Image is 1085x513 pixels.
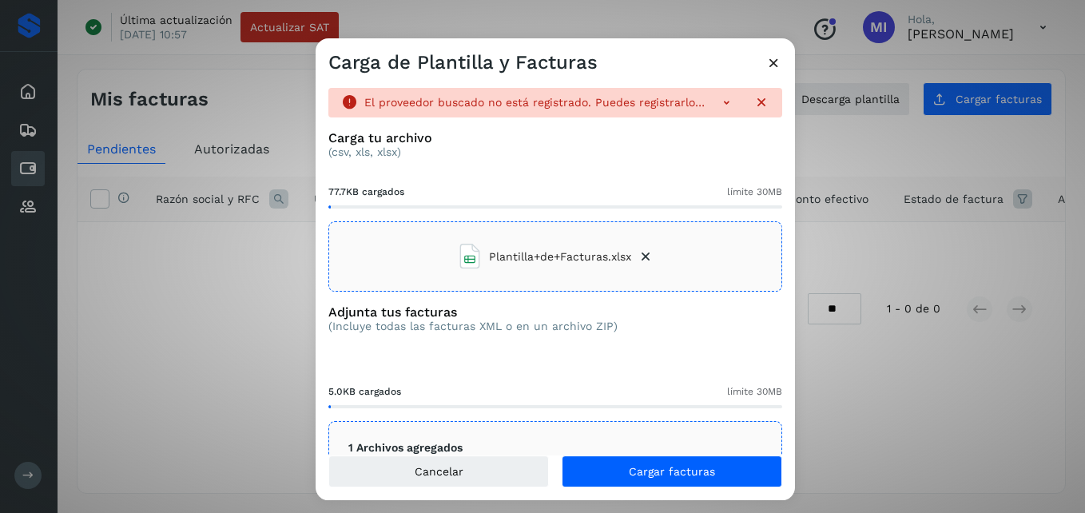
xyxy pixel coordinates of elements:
[415,466,463,477] span: Cancelar
[727,384,782,399] span: límite 30MB
[328,130,782,145] h3: Carga tu archivo
[328,304,618,320] h3: Adjunta tus facturas
[489,249,631,265] span: Plantilla+de+Facturas.xlsx
[328,185,404,199] span: 77.7KB cargados
[364,96,698,109] p: El proveedor buscado no está registrado. Puedes registrarlo.
[328,384,401,399] span: 5.0KB cargados
[328,51,598,74] h3: Carga de Plantilla y Facturas
[348,441,463,455] p: 1 Archivos agregados
[629,466,715,477] span: Cargar facturas
[328,145,782,159] p: (csv, xls, xlsx)
[328,320,618,333] p: (Incluye todas las facturas XML o en un archivo ZIP)
[727,185,782,199] span: límite 30MB
[562,455,782,487] button: Cargar facturas
[328,455,549,487] button: Cancelar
